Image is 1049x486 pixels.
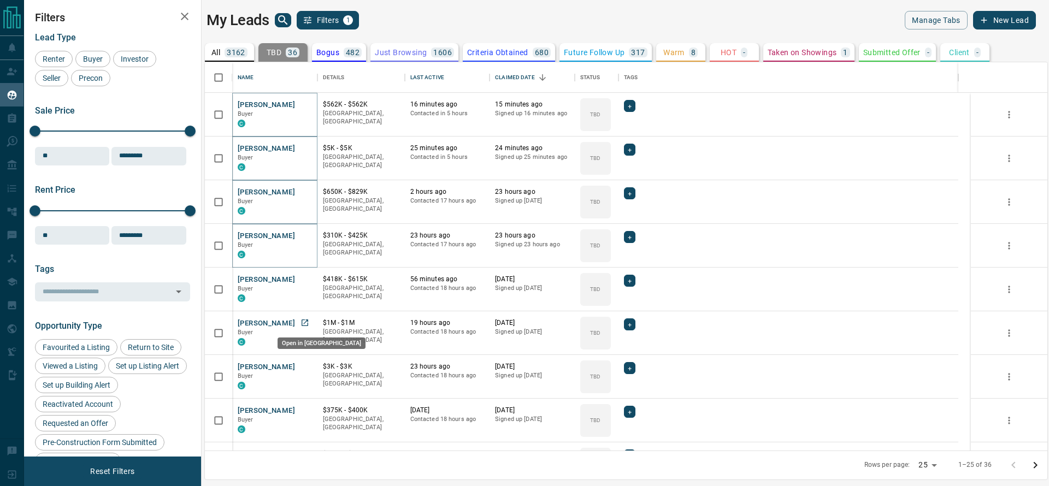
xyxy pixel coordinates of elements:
button: [PERSON_NAME] [238,144,295,154]
div: condos.ca [238,251,245,258]
p: $1M - $1M [323,318,399,328]
div: condos.ca [238,120,245,127]
p: 2 hours ago [410,187,485,197]
span: + [628,406,632,417]
span: Rent Price [35,185,75,195]
p: 8 [691,49,696,56]
div: Last Active [405,62,490,93]
div: condos.ca [238,382,245,389]
span: Opportunity Type [35,321,102,331]
div: Viewed a Listing [35,358,105,374]
span: Buyer [238,198,254,205]
p: Future Follow Up [564,49,624,56]
div: + [624,231,635,243]
button: [PERSON_NAME] [238,187,295,198]
p: [DATE] [495,362,569,371]
a: Open in New Tab [298,316,312,330]
div: Set up Listing Alert [108,358,187,374]
p: Just Browsing [375,49,427,56]
p: [DATE] [410,449,485,459]
span: + [628,100,632,111]
p: Signed up [DATE] [495,415,569,424]
p: 317 [631,49,645,56]
div: Claimed Date [490,62,575,93]
span: Buyer [238,329,254,336]
button: New Lead [973,11,1036,29]
span: Buyer [238,416,254,423]
p: Contacted 17 hours ago [410,240,485,249]
button: [PERSON_NAME] [238,100,295,110]
p: [DATE] [495,449,569,459]
div: Requested an Offer [35,415,116,431]
p: [GEOGRAPHIC_DATA], [GEOGRAPHIC_DATA] [323,328,399,345]
div: Set up Building Alert [35,377,118,393]
p: TBD [590,372,600,381]
span: + [628,363,632,374]
button: Open [171,284,186,299]
p: [DATE] [495,275,569,284]
button: [PERSON_NAME] [238,362,295,372]
p: - [976,49,979,56]
span: Favourited a Listing [39,343,114,352]
p: 680 [535,49,549,56]
p: Rows per page: [864,460,910,470]
p: 23 hours ago [410,362,485,371]
span: Seller [39,74,64,82]
p: [GEOGRAPHIC_DATA], [GEOGRAPHIC_DATA] [323,371,399,388]
button: Go to next page [1024,454,1046,476]
button: more [1001,194,1017,210]
p: [DATE] [495,406,569,415]
div: Details [323,62,345,93]
span: Precon [75,74,107,82]
span: 1 [344,16,352,24]
p: Contacted 18 hours ago [410,328,485,336]
span: Buyer [238,372,254,380]
div: + [624,449,635,461]
p: Taken on Showings [768,49,837,56]
p: 3162 [227,49,245,56]
p: Contacted in 5 hours [410,109,485,118]
div: Favourited a Listing [35,339,117,355]
div: Renter [35,51,73,67]
span: Set up Building Alert [39,381,114,389]
span: Buyer [238,285,254,292]
button: more [1001,281,1017,298]
button: more [1001,412,1017,429]
p: 56 minutes ago [410,275,485,284]
div: Claimed Date [495,62,535,93]
p: 482 [346,49,360,56]
p: [GEOGRAPHIC_DATA], [GEOGRAPHIC_DATA] [323,415,399,432]
button: Manage Tabs [905,11,967,29]
span: Buyer [79,55,107,63]
div: + [624,318,635,330]
div: 25 [914,457,940,473]
div: + [624,406,635,418]
div: + [624,275,635,287]
p: 36 [288,49,297,56]
div: condos.ca [238,338,245,346]
span: + [628,188,632,199]
p: $5K - $5K [323,144,399,153]
span: Lead Type [35,32,76,43]
button: more [1001,106,1017,123]
button: [PERSON_NAME] [238,449,295,460]
p: [GEOGRAPHIC_DATA], [GEOGRAPHIC_DATA] [323,284,399,301]
div: condos.ca [238,207,245,215]
p: TBD [590,241,600,250]
button: search button [275,13,291,27]
button: [PERSON_NAME] [238,318,295,329]
span: Investor [117,55,152,63]
div: Name [238,62,254,93]
div: Name [232,62,317,93]
p: - [743,49,745,56]
p: Contacted 17 hours ago [410,197,485,205]
span: + [628,450,632,461]
button: [PERSON_NAME] [238,275,295,285]
p: [GEOGRAPHIC_DATA], [GEOGRAPHIC_DATA] [323,240,399,257]
p: 23 hours ago [410,231,485,240]
p: 1 [843,49,847,56]
div: Seller [35,70,68,86]
p: TBD [590,110,600,118]
p: TBD [590,198,600,206]
h2: Filters [35,11,190,24]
